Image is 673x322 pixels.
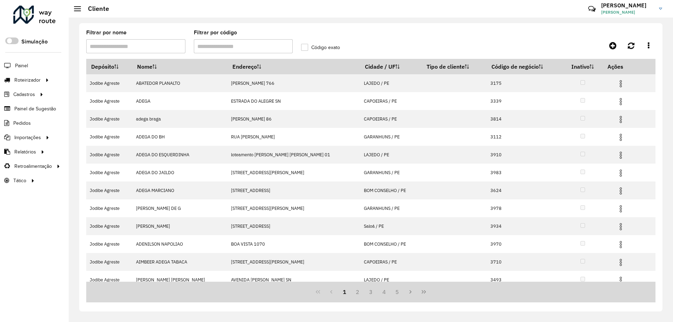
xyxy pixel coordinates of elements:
[227,199,360,217] td: [STREET_ADDRESS][PERSON_NAME]
[364,285,378,299] button: 3
[360,217,422,235] td: Saloá / PE
[132,235,227,253] td: ADENILSON NAPOLIAO
[360,128,422,146] td: GARANHUNS / PE
[603,59,645,74] th: Ações
[487,181,563,199] td: 3624
[86,59,132,74] th: Depósito
[227,271,360,289] td: AVENIDA [PERSON_NAME] SN
[391,285,404,299] button: 5
[132,253,227,271] td: AIMBEER ADEGA TABACA
[227,74,360,92] td: [PERSON_NAME] 766
[360,92,422,110] td: CAPOEIRAS / PE
[227,92,360,110] td: ESTRADA DO ALEGRE SN
[132,59,227,74] th: Nome
[132,181,227,199] td: ADEGA MARCIANO
[86,92,132,110] td: Jodibe Agreste
[86,28,127,37] label: Filtrar por nome
[14,148,36,156] span: Relatórios
[487,199,563,217] td: 3978
[487,146,563,164] td: 3910
[360,74,422,92] td: LAJEDO / PE
[378,285,391,299] button: 4
[86,235,132,253] td: Jodibe Agreste
[132,146,227,164] td: ADEGA DO ESQUERDINHA
[227,164,360,181] td: [STREET_ADDRESS][PERSON_NAME]
[360,235,422,253] td: BOM CONSELHO / PE
[487,128,563,146] td: 3112
[14,105,56,112] span: Painel de Sugestão
[86,199,132,217] td: Jodibe Agreste
[86,271,132,289] td: Jodibe Agreste
[86,128,132,146] td: Jodibe Agreste
[86,164,132,181] td: Jodibe Agreste
[563,59,603,74] th: Inativo
[81,5,109,13] h2: Cliente
[360,253,422,271] td: CAPOEIRAS / PE
[132,128,227,146] td: ADEGA DO BH
[86,146,132,164] td: Jodibe Agreste
[86,253,132,271] td: Jodibe Agreste
[14,76,41,84] span: Roteirizador
[360,199,422,217] td: GARANHUNS / PE
[132,271,227,289] td: [PERSON_NAME] [PERSON_NAME]
[227,181,360,199] td: [STREET_ADDRESS]
[21,37,48,46] label: Simulação
[227,59,360,74] th: Endereço
[360,59,422,74] th: Cidade / UF
[487,271,563,289] td: 3493
[13,119,31,127] span: Pedidos
[487,235,563,253] td: 3970
[13,177,26,184] span: Tático
[227,235,360,253] td: BOA VISTA 1070
[601,9,654,15] span: [PERSON_NAME]
[132,110,227,128] td: adega braga
[351,285,364,299] button: 2
[487,74,563,92] td: 3175
[487,253,563,271] td: 3710
[601,2,654,9] h3: [PERSON_NAME]
[132,164,227,181] td: ADEGA DO JAILDO
[360,110,422,128] td: CAPOEIRAS / PE
[422,59,487,74] th: Tipo de cliente
[227,128,360,146] td: RUA [PERSON_NAME]
[13,91,35,98] span: Cadastros
[86,110,132,128] td: Jodibe Agreste
[194,28,237,37] label: Filtrar por código
[584,1,599,16] a: Contato Rápido
[487,217,563,235] td: 3934
[132,92,227,110] td: ADEGA
[14,134,41,141] span: Importações
[227,110,360,128] td: [PERSON_NAME] 86
[487,110,563,128] td: 3814
[132,74,227,92] td: ABATEDOR PLANALTO
[86,74,132,92] td: Jodibe Agreste
[360,271,422,289] td: LAJEDO / PE
[487,92,563,110] td: 3339
[227,253,360,271] td: [STREET_ADDRESS][PERSON_NAME]
[360,146,422,164] td: LAJEDO / PE
[227,146,360,164] td: loteamento [PERSON_NAME] [PERSON_NAME] 01
[487,59,563,74] th: Código de negócio
[132,199,227,217] td: [PERSON_NAME] DE G
[86,181,132,199] td: Jodibe Agreste
[86,217,132,235] td: Jodibe Agreste
[15,62,28,69] span: Painel
[14,163,52,170] span: Retroalimentação
[360,164,422,181] td: GARANHUNS / PE
[338,285,351,299] button: 1
[487,164,563,181] td: 3983
[132,217,227,235] td: [PERSON_NAME]
[360,181,422,199] td: BOM CONSELHO / PE
[417,285,430,299] button: Last Page
[404,285,417,299] button: Next Page
[227,217,360,235] td: [STREET_ADDRESS]
[301,44,340,51] label: Código exato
